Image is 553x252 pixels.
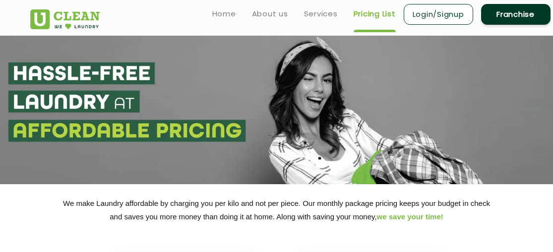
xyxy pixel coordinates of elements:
a: Login/Signup [404,4,473,25]
a: Pricing List [354,8,396,20]
span: we save your time! [377,212,443,221]
a: Home [212,8,236,20]
img: UClean Laundry and Dry Cleaning [30,9,100,29]
a: Franchise [481,4,551,25]
a: Services [304,8,338,20]
p: We make Laundry affordable by charging you per kilo and not per piece. Our monthly package pricin... [30,197,523,223]
a: About us [252,8,288,20]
